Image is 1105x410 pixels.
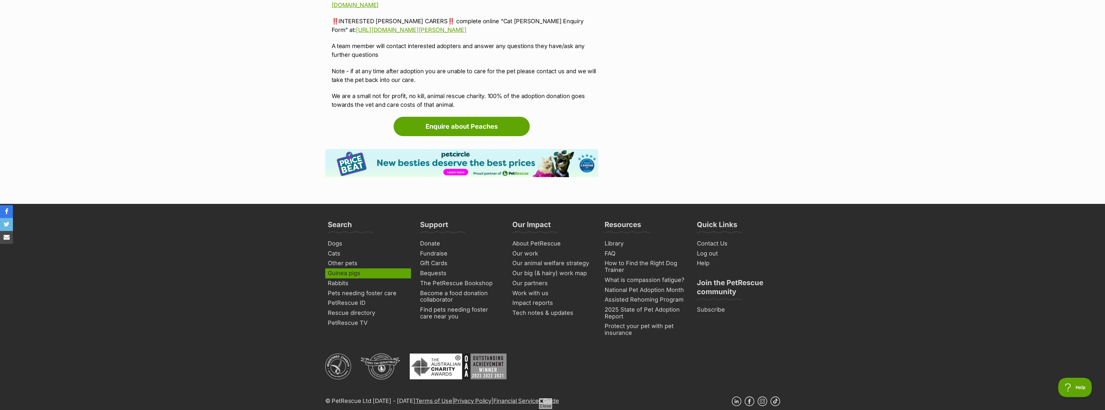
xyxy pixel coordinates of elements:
a: Donate [417,239,503,249]
a: Other pets [325,258,411,268]
a: Gift Cards [417,258,503,268]
a: Become a food donation collaborator [417,288,503,305]
a: The PetRescue Bookshop [417,278,503,288]
h3: Search [328,220,352,233]
a: Enquire about Peaches [394,117,530,136]
a: Help [694,258,780,268]
a: Rescue directory [325,308,411,318]
a: Work with us [510,288,596,298]
a: FAQ [602,249,688,259]
a: Tech notes & updates [510,308,596,318]
a: Dogs [325,239,411,249]
a: Log out [694,249,780,259]
img: Australian Charity Awards - Outstanding Achievement Winner 2023 - 2022 - 2021 [410,354,507,379]
a: Pets needing foster care [325,288,411,298]
a: [URL][DOMAIN_NAME][PERSON_NAME] [356,26,466,33]
a: Cats [325,249,411,259]
a: Protect your pet with pet insurance [602,321,688,338]
a: Instagram [758,396,767,406]
a: Our big (& hairy) work map [510,268,596,278]
a: Linkedin [732,396,741,406]
a: National Pet Adoption Month [602,285,688,295]
a: Financial Services Guide [493,397,559,404]
a: Library [602,239,688,249]
h3: Our Impact [512,220,551,233]
h3: Resources [605,220,641,233]
a: Privacy Policy [454,397,491,404]
a: Our animal welfare strategy [510,258,596,268]
a: Subscribe [694,305,780,315]
a: Our partners [510,278,596,288]
p: ‼️INTERESTED [PERSON_NAME] CARERS‼️ complete online "Cat [PERSON_NAME] Enquiry Form" at: [332,17,598,34]
p: Note - if at any time after adoption you are unable to care for the pet please contact us and we ... [332,67,598,84]
a: Bequests [417,268,503,278]
a: Our work [510,249,596,259]
a: About PetRescue [510,239,596,249]
a: Rabbits [325,278,411,288]
a: 2025 State of Pet Adoption Report [602,305,688,321]
a: Find pets needing foster care near you [417,305,503,321]
img: Pet Circle promo banner [325,149,598,177]
img: DGR [361,354,400,379]
a: PetRescue ID [325,298,411,308]
p: We are a small not for profit, no kill, animal rescue charity. 100% of the adoption donation goes... [332,92,598,109]
a: TikTok [770,396,780,406]
img: ACNC [325,354,351,379]
a: Facebook [745,396,754,406]
a: Fundraise [417,249,503,259]
iframe: Help Scout Beacon - Open [1058,378,1092,397]
h3: Quick Links [697,220,737,233]
a: Contact Us [694,239,780,249]
h3: Support [420,220,448,233]
a: Terms of Use [416,397,452,404]
p: © PetRescue Ltd [DATE] - [DATE] | | [325,396,559,405]
a: Impact reports [510,298,596,308]
a: How to Find the Right Dog Trainer [602,258,688,275]
span: Close [538,398,553,409]
a: Guinea pigs [325,268,411,278]
p: A team member will contact interested adopters and answer any questions they have/ask any further... [332,42,598,59]
a: What is compassion fatigue? [602,275,688,285]
a: PetRescue TV [325,318,411,328]
h3: Join the PetRescue community [697,278,778,300]
a: Assisted Rehoming Program [602,295,688,305]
